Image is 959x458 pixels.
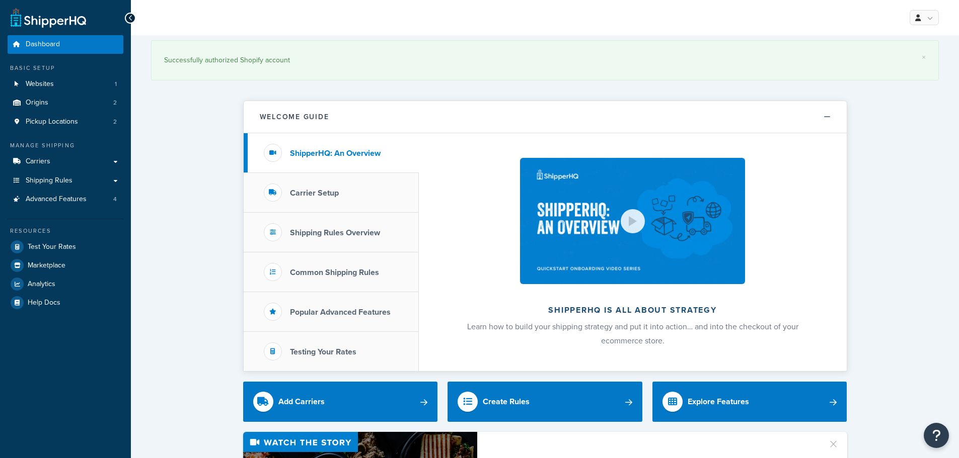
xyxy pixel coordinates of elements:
[28,261,65,270] span: Marketplace
[688,395,749,409] div: Explore Features
[483,395,530,409] div: Create Rules
[290,228,380,237] h3: Shipping Rules Overview
[8,94,123,112] li: Origins
[467,321,798,346] span: Learn how to build your shipping strategy and put it into action… and into the checkout of your e...
[520,158,745,284] img: ShipperHQ is all about strategy
[243,382,438,422] a: Add Carriers
[26,99,48,107] span: Origins
[8,113,123,131] a: Pickup Locations2
[8,75,123,94] a: Websites1
[290,268,379,277] h3: Common Shipping Rules
[290,189,339,198] h3: Carrier Setup
[8,152,123,171] a: Carriers
[8,171,123,190] a: Shipping Rules
[164,53,926,67] div: Successfully authorized Shopify account
[244,101,847,133] button: Welcome Guide
[448,382,642,422] a: Create Rules
[113,195,117,204] span: 4
[8,64,123,72] div: Basic Setup
[290,347,356,356] h3: Testing Your Rates
[260,113,329,121] h2: Welcome Guide
[8,141,123,150] div: Manage Shipping
[26,80,54,88] span: Websites
[113,118,117,126] span: 2
[8,113,123,131] li: Pickup Locations
[8,190,123,209] li: Advanced Features
[652,382,847,422] a: Explore Features
[26,176,72,185] span: Shipping Rules
[26,195,87,204] span: Advanced Features
[26,118,78,126] span: Pickup Locations
[28,243,76,251] span: Test Your Rates
[8,75,123,94] li: Websites
[8,227,123,235] div: Resources
[8,238,123,256] a: Test Your Rates
[922,53,926,61] a: ×
[446,306,820,315] h2: ShipperHQ is all about strategy
[290,149,381,158] h3: ShipperHQ: An Overview
[26,157,50,166] span: Carriers
[8,94,123,112] a: Origins2
[26,40,60,49] span: Dashboard
[8,190,123,209] a: Advanced Features4
[8,275,123,293] a: Analytics
[924,423,949,448] button: Open Resource Center
[115,80,117,88] span: 1
[113,99,117,107] span: 2
[290,308,391,317] h3: Popular Advanced Features
[8,35,123,54] a: Dashboard
[8,256,123,274] a: Marketplace
[28,280,55,289] span: Analytics
[8,294,123,312] a: Help Docs
[278,395,325,409] div: Add Carriers
[28,299,60,307] span: Help Docs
